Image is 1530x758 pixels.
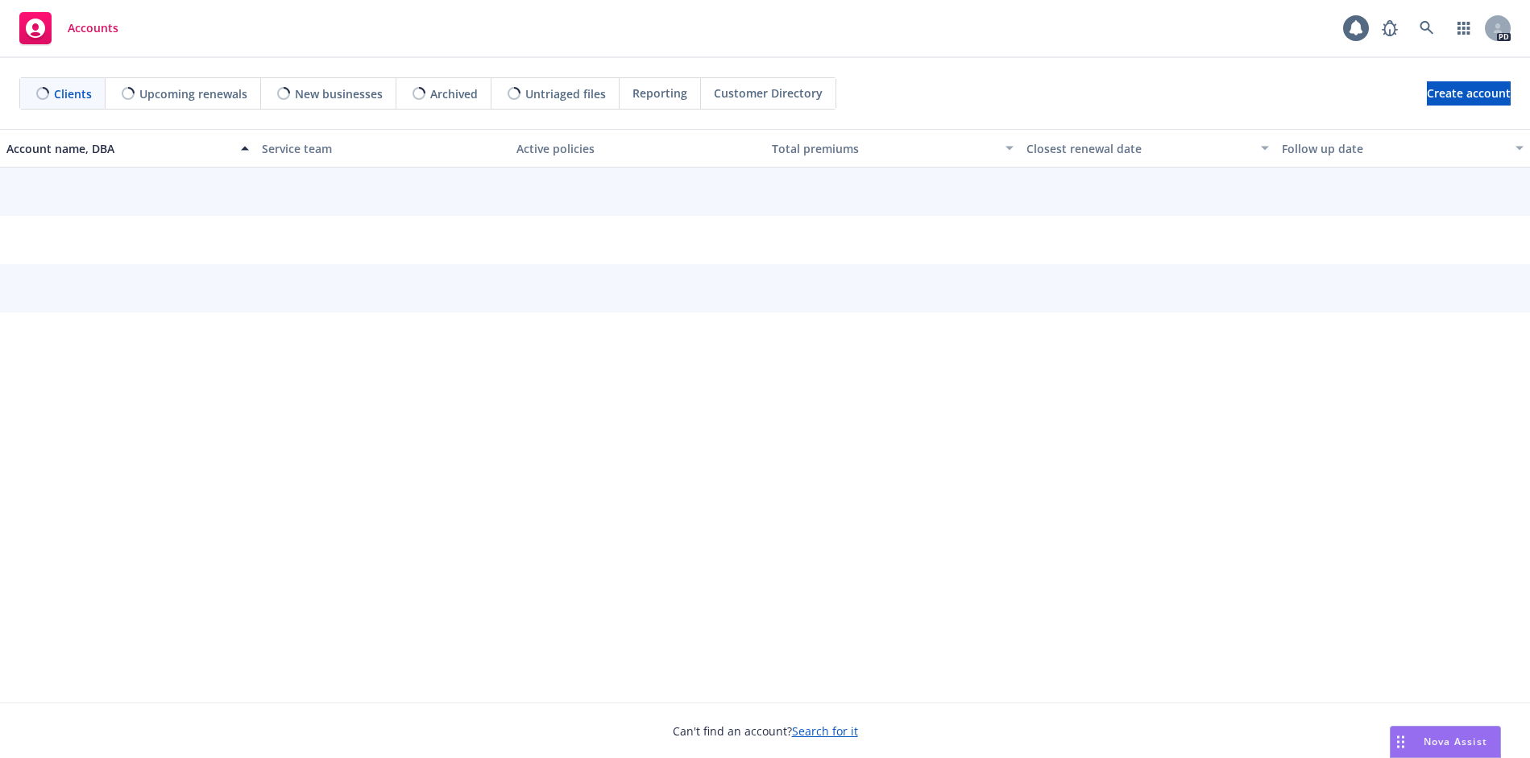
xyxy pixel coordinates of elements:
span: Accounts [68,22,118,35]
button: Total premiums [765,129,1021,168]
div: Total premiums [772,140,997,157]
span: New businesses [295,85,383,102]
span: Customer Directory [714,85,823,101]
a: Create account [1427,81,1511,106]
span: Create account [1427,78,1511,109]
span: Untriaged files [525,85,606,102]
a: Accounts [13,6,125,51]
span: Clients [54,85,92,102]
button: Active policies [510,129,765,168]
span: Reporting [632,85,687,101]
span: Nova Assist [1424,735,1487,748]
div: Service team [262,140,504,157]
a: Report a Bug [1374,12,1406,44]
button: Service team [255,129,511,168]
div: Follow up date [1282,140,1507,157]
a: Search [1411,12,1443,44]
button: Closest renewal date [1020,129,1275,168]
a: Search for it [792,723,858,739]
button: Nova Assist [1390,726,1501,758]
div: Drag to move [1391,727,1411,757]
a: Switch app [1448,12,1480,44]
span: Can't find an account? [673,723,858,739]
div: Account name, DBA [6,140,231,157]
div: Active policies [516,140,759,157]
span: Archived [430,85,478,102]
span: Upcoming renewals [139,85,247,102]
div: Closest renewal date [1026,140,1251,157]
